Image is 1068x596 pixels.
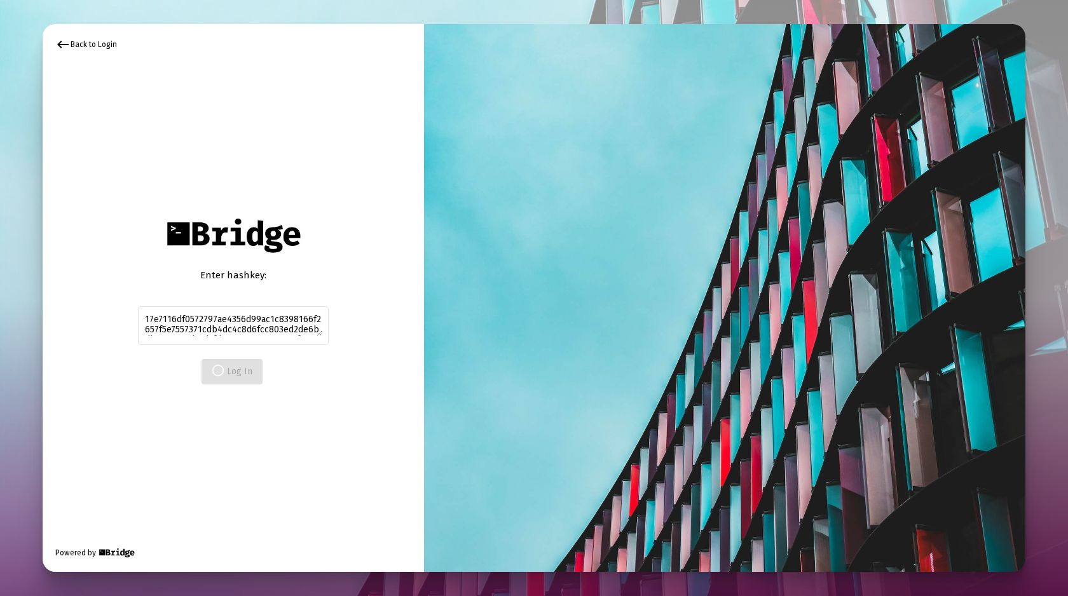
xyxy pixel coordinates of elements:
button: Log In [202,359,263,384]
div: Back to Login [55,37,117,52]
img: Bridge Financial Technology Logo [160,212,306,259]
mat-icon: keyboard_backspace [55,37,71,52]
span: Log In [212,366,252,377]
div: Enter hashkey: [138,269,329,281]
div: Powered by [55,546,136,559]
img: Bridge Financial Technology Logo [97,546,136,559]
